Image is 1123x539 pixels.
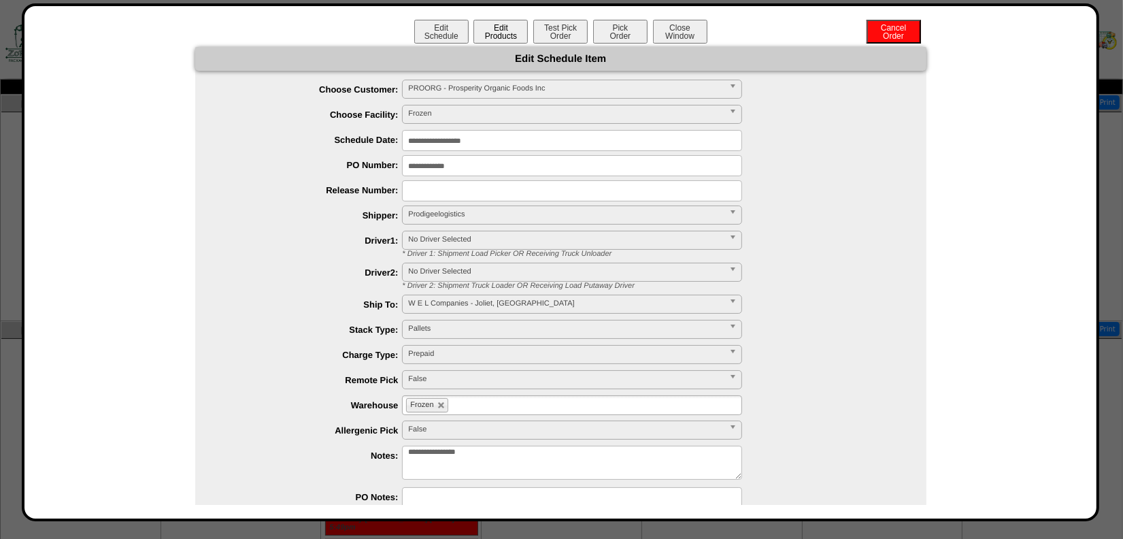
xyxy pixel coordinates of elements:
[222,110,403,120] label: Choose Facility:
[408,105,724,122] span: Frozen
[222,160,403,170] label: PO Number:
[408,421,724,438] span: False
[392,282,926,290] div: * Driver 2: Shipment Truck Loader OR Receiving Load Putaway Driver
[653,20,707,44] button: CloseWindow
[408,206,724,223] span: Prodigeelogistics
[408,231,724,248] span: No Driver Selected
[222,350,403,360] label: Charge Type:
[410,401,433,409] span: Frozen
[222,325,403,335] label: Stack Type:
[222,267,403,278] label: Driver2:
[222,84,403,95] label: Choose Customer:
[408,295,724,312] span: W E L Companies - Joliet, [GEOGRAPHIC_DATA]
[867,20,921,44] button: CancelOrder
[408,321,724,337] span: Pallets
[222,451,403,461] label: Notes:
[652,31,709,41] a: CloseWindow
[408,80,724,97] span: PROORG - Prosperity Organic Foods Inc
[222,299,403,310] label: Ship To:
[408,263,724,280] span: No Driver Selected
[408,371,724,387] span: False
[222,425,403,436] label: Allergenic Pick
[593,20,648,44] button: PickOrder
[222,135,403,145] label: Schedule Date:
[222,375,403,385] label: Remote Pick
[222,400,403,410] label: Warehouse
[222,492,403,502] label: PO Notes:
[473,20,528,44] button: EditProducts
[414,20,469,44] button: EditSchedule
[533,20,588,44] button: Test PickOrder
[392,250,926,258] div: * Driver 1: Shipment Load Picker OR Receiving Truck Unloader
[222,210,403,220] label: Shipper:
[195,47,926,71] div: Edit Schedule Item
[222,185,403,195] label: Release Number:
[222,235,403,246] label: Driver1:
[408,346,724,362] span: Prepaid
